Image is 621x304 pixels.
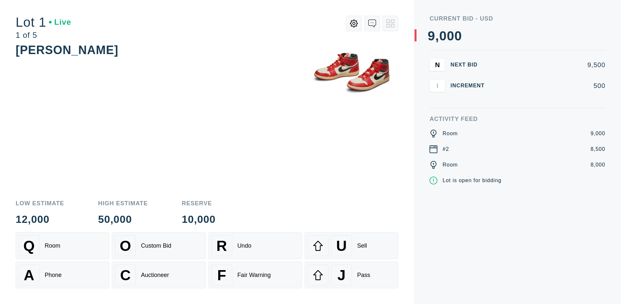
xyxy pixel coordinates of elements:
span: F [217,267,226,283]
span: C [120,267,130,283]
span: N [435,61,440,68]
div: 1 of 5 [16,31,71,39]
div: Room [45,242,60,249]
button: RUndo [208,232,302,259]
span: O [120,238,131,254]
div: #2 [443,145,449,153]
button: JPass [305,262,398,288]
div: Lot is open for bidding [443,177,501,184]
button: QRoom [16,232,109,259]
div: 0 [439,29,447,42]
div: 9,000 [591,130,605,138]
div: Live [49,18,71,26]
div: Reserve [182,200,216,206]
span: A [24,267,34,283]
div: Activity Feed [430,116,605,122]
button: USell [305,232,398,259]
div: Pass [357,272,370,279]
div: 9 [428,29,435,42]
button: I [430,79,445,92]
button: CAuctioneer [112,262,205,288]
button: OCustom Bid [112,232,205,259]
div: 0 [447,29,454,42]
div: 0 [454,29,462,42]
div: Sell [357,242,367,249]
div: [PERSON_NAME] [16,43,118,57]
div: Custom Bid [141,242,171,249]
div: Phone [45,272,62,279]
div: 12,000 [16,214,64,224]
div: , [435,29,439,160]
span: Q [23,238,35,254]
div: Lot 1 [16,16,71,29]
div: Next Bid [450,62,490,67]
span: R [216,238,227,254]
div: 50,000 [98,214,148,224]
div: 10,000 [182,214,216,224]
div: 8,000 [591,161,605,169]
div: Room [443,130,458,138]
div: 500 [495,82,605,89]
button: FFair Warning [208,262,302,288]
div: Increment [450,83,490,88]
div: Room [443,161,458,169]
span: J [337,267,345,283]
div: Current Bid - USD [430,16,605,22]
div: High Estimate [98,200,148,206]
button: N [430,58,445,71]
button: APhone [16,262,109,288]
span: U [336,238,347,254]
span: I [437,82,439,89]
div: 8,500 [591,145,605,153]
div: Auctioneer [141,272,169,279]
div: Undo [237,242,251,249]
div: Low Estimate [16,200,64,206]
div: 9,500 [495,62,605,68]
div: Fair Warning [237,272,271,279]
